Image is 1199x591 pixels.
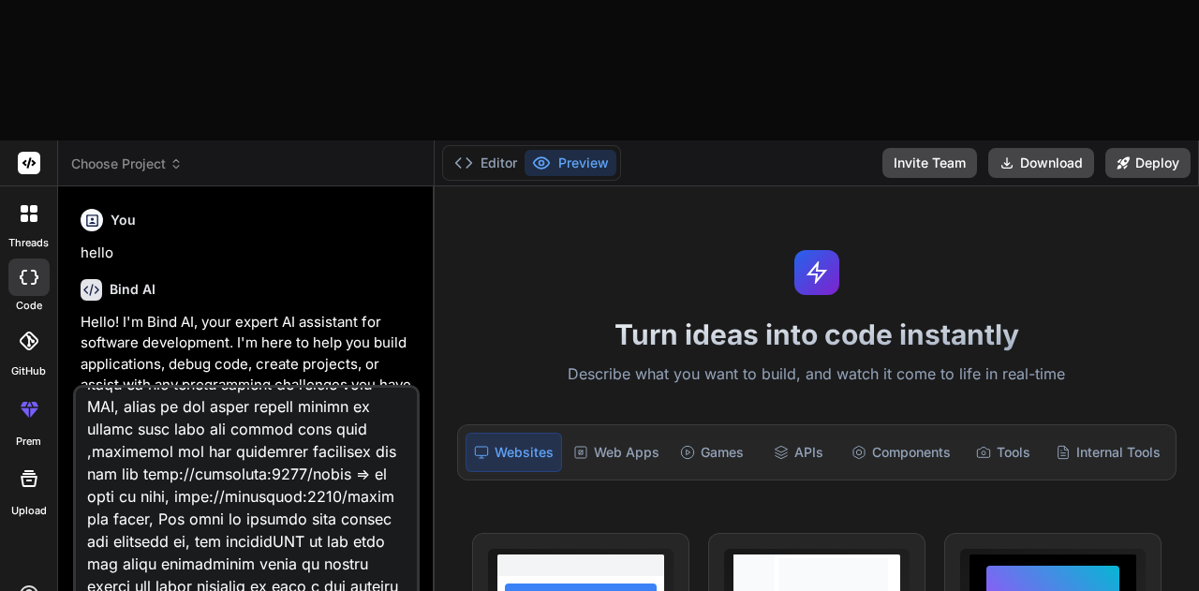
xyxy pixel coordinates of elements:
[525,150,616,176] button: Preview
[81,312,416,396] p: Hello! I'm Bind AI, your expert AI assistant for software development. I'm here to help you build...
[446,318,1188,351] h1: Turn ideas into code instantly
[466,433,562,472] div: Websites
[757,433,839,472] div: APIs
[671,433,753,472] div: Games
[110,280,155,299] h6: Bind AI
[446,362,1188,387] p: Describe what you want to build, and watch it come to life in real-time
[1048,433,1168,472] div: Internal Tools
[882,148,977,178] button: Invite Team
[988,148,1094,178] button: Download
[11,503,47,519] label: Upload
[566,433,667,472] div: Web Apps
[81,243,416,264] p: hello
[844,433,958,472] div: Components
[71,155,183,173] span: Choose Project
[111,211,136,229] h6: You
[11,363,46,379] label: GitHub
[8,235,49,251] label: threads
[16,298,42,314] label: code
[447,150,525,176] button: Editor
[1105,148,1191,178] button: Deploy
[962,433,1044,472] div: Tools
[16,434,41,450] label: prem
